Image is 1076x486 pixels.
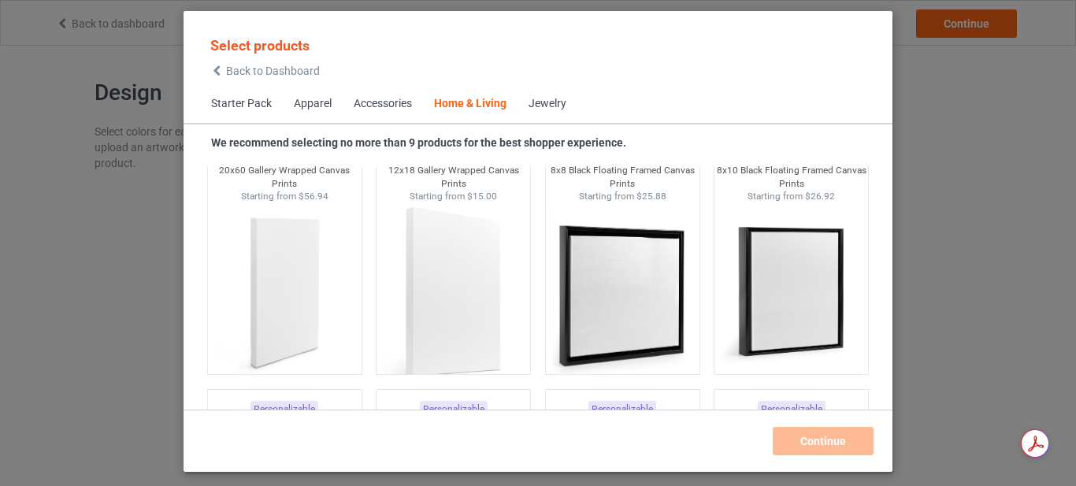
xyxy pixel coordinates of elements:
img: regular.jpg [552,203,693,380]
div: 20x60 Gallery Wrapped Canvas Prints [208,164,362,190]
span: $25.88 [636,191,666,202]
img: regular.jpg [383,203,524,380]
div: 12x18 Gallery Wrapped Canvas Prints [377,164,530,190]
span: $15.00 [467,191,497,202]
div: Starting from [546,190,699,203]
div: Personalizable [250,401,318,417]
span: Starter Pack [200,85,283,123]
div: Personalizable [588,401,656,417]
div: Starting from [377,190,530,203]
div: Starting from [714,190,868,203]
div: Home & Living [434,96,506,112]
span: $56.94 [299,191,328,202]
span: $26.92 [805,191,835,202]
span: Select products [210,37,310,54]
div: 8x8 Black Floating Framed Canvas Prints [546,164,699,190]
span: Back to Dashboard [226,65,320,77]
img: regular.jpg [721,203,862,380]
strong: We recommend selecting no more than 9 products for the best shopper experience. [211,136,626,149]
div: Jewelry [529,96,566,112]
div: Starting from [208,190,362,203]
div: Accessories [354,96,412,112]
div: 8x10 Black Floating Framed Canvas Prints [714,164,868,190]
div: Personalizable [420,401,488,417]
img: regular.jpg [214,203,355,380]
div: Apparel [294,96,332,112]
div: Personalizable [758,401,826,417]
